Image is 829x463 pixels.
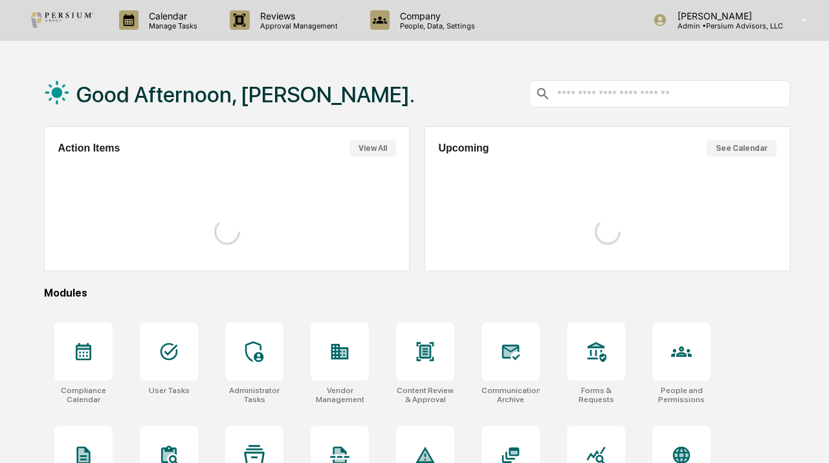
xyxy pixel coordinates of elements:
[349,140,396,157] button: View All
[250,10,344,21] p: Reviews
[667,10,783,21] p: [PERSON_NAME]
[44,287,790,299] div: Modules
[58,142,120,154] h2: Action Items
[311,386,369,404] div: Vendor Management
[667,21,783,30] p: Admin • Persium Advisors, LLC
[481,386,540,404] div: Communications Archive
[567,386,625,404] div: Forms & Requests
[250,21,344,30] p: Approval Management
[390,21,481,30] p: People, Data, Settings
[54,386,113,404] div: Compliance Calendar
[225,386,283,404] div: Administrator Tasks
[438,142,489,154] h2: Upcoming
[396,386,454,404] div: Content Review & Approval
[652,386,711,404] div: People and Permissions
[31,12,93,28] img: logo
[138,10,204,21] p: Calendar
[390,10,481,21] p: Company
[149,386,190,395] div: User Tasks
[138,21,204,30] p: Manage Tasks
[76,82,415,107] h1: Good Afternoon, [PERSON_NAME].
[707,140,777,157] button: See Calendar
